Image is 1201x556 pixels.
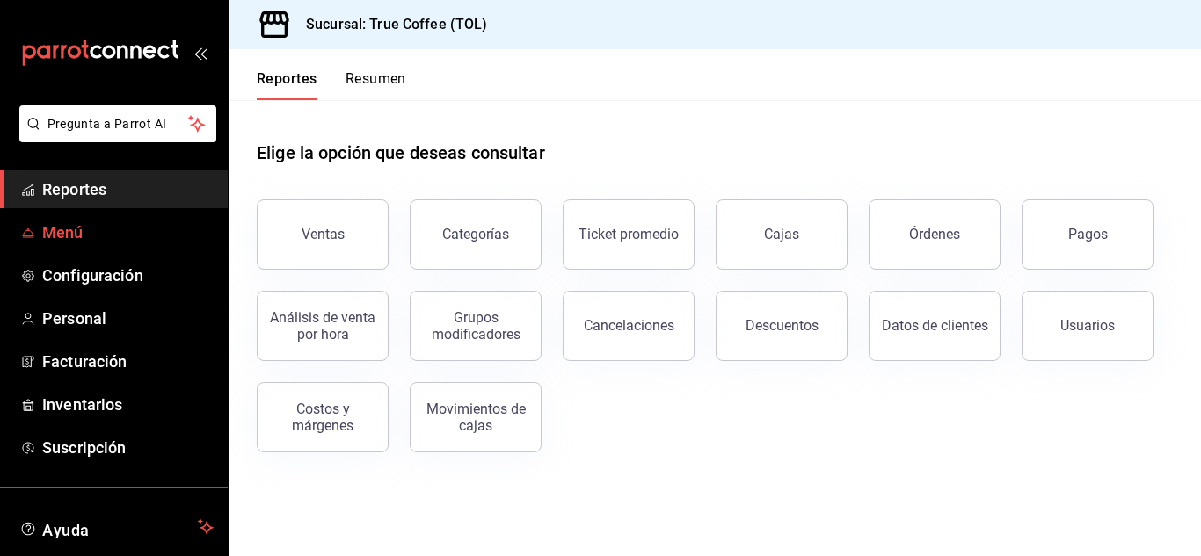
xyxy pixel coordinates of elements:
[1060,317,1115,334] div: Usuarios
[42,220,214,244] span: Menú
[1022,291,1154,361] button: Usuarios
[42,264,214,287] span: Configuración
[346,70,406,100] button: Resumen
[47,115,189,134] span: Pregunta a Parrot AI
[421,309,530,343] div: Grupos modificadores
[42,307,214,330] span: Personal
[257,199,389,270] button: Ventas
[1022,199,1154,270] button: Pagos
[869,291,1001,361] button: Datos de clientes
[410,382,542,452] button: Movimientos de cajas
[746,317,819,334] div: Descuentos
[292,14,488,35] h3: Sucursal: True Coffee (TOL)
[193,46,207,60] button: open_drawer_menu
[410,291,542,361] button: Grupos modificadores
[19,105,216,142] button: Pregunta a Parrot AI
[257,70,406,100] div: navigation tabs
[257,70,317,100] button: Reportes
[882,317,988,334] div: Datos de clientes
[42,393,214,416] span: Inventarios
[716,291,848,361] button: Descuentos
[764,224,800,245] div: Cajas
[268,309,377,343] div: Análisis de venta por hora
[42,177,214,201] span: Reportes
[584,317,674,334] div: Cancelaciones
[257,291,389,361] button: Análisis de venta por hora
[869,199,1001,270] button: Órdenes
[42,436,214,459] span: Suscripción
[563,199,695,270] button: Ticket promedio
[563,291,695,361] button: Cancelaciones
[302,226,345,242] div: Ventas
[268,401,377,434] div: Costos y márgenes
[42,516,191,538] span: Ayuda
[42,350,214,373] span: Facturación
[442,226,509,242] div: Categorías
[257,382,389,452] button: Costos y márgenes
[909,226,960,242] div: Órdenes
[1068,226,1108,242] div: Pagos
[12,127,216,146] a: Pregunta a Parrot AI
[579,226,679,242] div: Ticket promedio
[421,401,530,434] div: Movimientos de cajas
[716,199,848,270] a: Cajas
[410,199,542,270] button: Categorías
[257,140,545,166] h1: Elige la opción que deseas consultar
